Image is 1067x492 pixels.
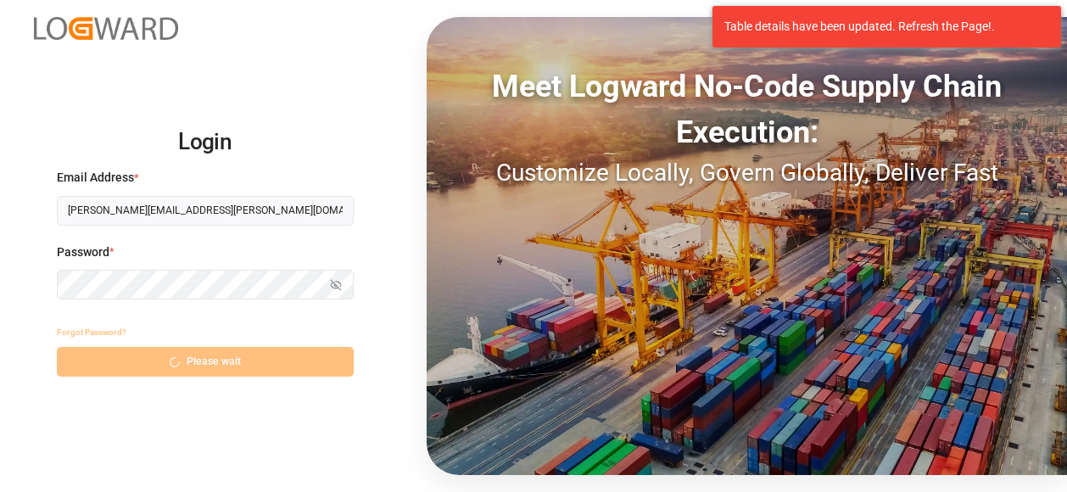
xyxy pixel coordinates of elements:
[57,169,134,187] span: Email Address
[427,64,1067,155] div: Meet Logward No-Code Supply Chain Execution:
[427,155,1067,191] div: Customize Locally, Govern Globally, Deliver Fast
[57,196,354,226] input: Enter your email
[57,243,109,261] span: Password
[34,17,178,40] img: Logward_new_orange.png
[57,115,354,170] h2: Login
[724,18,1036,36] div: Table details have been updated. Refresh the Page!.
